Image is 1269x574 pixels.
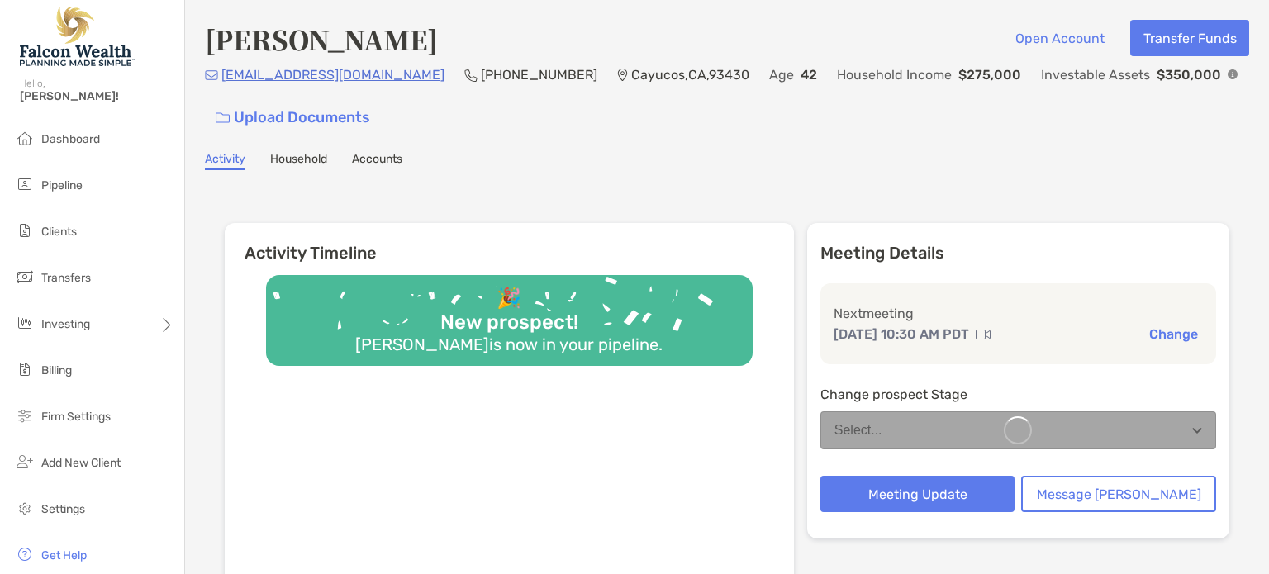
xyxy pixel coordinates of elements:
[769,64,794,85] p: Age
[1002,20,1117,56] button: Open Account
[834,324,969,344] p: [DATE] 10:30 AM PDT
[15,359,35,379] img: billing icon
[205,100,381,135] a: Upload Documents
[270,152,327,170] a: Household
[15,544,35,564] img: get-help icon
[631,64,749,85] p: Cayucos , CA , 93430
[801,64,817,85] p: 42
[1130,20,1249,56] button: Transfer Funds
[820,476,1015,512] button: Meeting Update
[205,20,438,58] h4: [PERSON_NAME]
[41,178,83,192] span: Pipeline
[221,64,444,85] p: [EMAIL_ADDRESS][DOMAIN_NAME]
[464,69,478,82] img: Phone Icon
[20,7,135,66] img: Falcon Wealth Planning Logo
[837,64,952,85] p: Household Income
[41,410,111,424] span: Firm Settings
[1157,64,1221,85] p: $350,000
[15,174,35,194] img: pipeline icon
[976,328,991,341] img: communication type
[216,112,230,124] img: button icon
[41,502,85,516] span: Settings
[41,456,121,470] span: Add New Client
[958,64,1021,85] p: $275,000
[41,271,91,285] span: Transfers
[1144,325,1203,343] button: Change
[41,363,72,377] span: Billing
[481,64,597,85] p: [PHONE_NUMBER]
[41,132,100,146] span: Dashboard
[15,221,35,240] img: clients icon
[41,548,87,562] span: Get Help
[617,69,628,82] img: Location Icon
[15,267,35,287] img: transfers icon
[15,313,35,333] img: investing icon
[834,303,1203,324] p: Next meeting
[434,311,585,334] div: New prospect!
[352,152,402,170] a: Accounts
[15,406,35,425] img: firm-settings icon
[820,384,1216,405] p: Change prospect Stage
[490,287,528,311] div: 🎉
[41,317,90,331] span: Investing
[1021,476,1216,512] button: Message [PERSON_NAME]
[349,334,669,354] div: [PERSON_NAME] is now in your pipeline.
[1041,64,1150,85] p: Investable Assets
[15,128,35,148] img: dashboard icon
[225,223,794,263] h6: Activity Timeline
[1228,69,1238,79] img: Info Icon
[205,70,218,80] img: Email Icon
[820,243,1216,263] p: Meeting Details
[41,225,77,239] span: Clients
[20,89,174,103] span: [PERSON_NAME]!
[205,152,245,170] a: Activity
[266,275,753,352] img: Confetti
[15,498,35,518] img: settings icon
[15,452,35,472] img: add_new_client icon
